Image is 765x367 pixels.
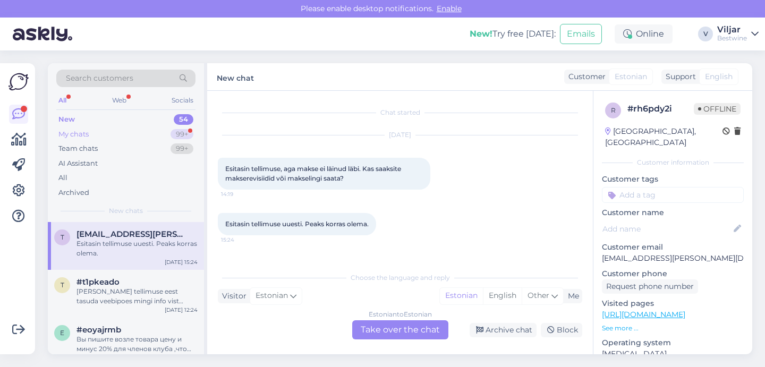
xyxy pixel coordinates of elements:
div: All [58,173,67,183]
p: Customer name [602,207,744,218]
div: Block [541,323,582,337]
div: [DATE] 12:24 [165,306,198,314]
span: Esitasin tellimuse uuesti. Peaks korras olema. [225,220,369,228]
div: Online [615,24,673,44]
div: [DATE] 15:29 [165,354,198,362]
span: e [60,329,64,337]
span: t [61,281,64,289]
div: Request phone number [602,279,698,294]
span: Enable [433,4,465,13]
span: t [61,233,64,241]
span: 15:24 [221,236,261,244]
p: Customer phone [602,268,744,279]
p: See more ... [602,323,744,333]
div: Archived [58,187,89,198]
label: New chat [217,70,254,84]
img: Askly Logo [8,72,29,92]
p: Customer tags [602,174,744,185]
span: r [611,106,616,114]
div: 54 [174,114,193,125]
span: Other [528,291,549,300]
span: #eoyajrmb [76,325,121,335]
div: 99+ [171,129,193,140]
span: New chats [109,206,143,216]
div: Estonian to Estonian [369,310,432,319]
div: Bestwine [717,34,747,42]
div: AI Assistant [58,158,98,169]
div: English [483,288,522,304]
div: Вы пишите возле товара цену и минус 20% для членов клуба ,что это значит??? [76,335,198,354]
span: Search customers [66,73,133,84]
div: [GEOGRAPHIC_DATA], [GEOGRAPHIC_DATA] [605,126,722,148]
button: Emails [560,24,602,44]
a: [URL][DOMAIN_NAME] [602,310,685,319]
div: V [698,27,713,41]
span: tiik.carl@gmail.com [76,229,187,239]
div: Me [564,291,579,302]
div: Visitor [218,291,246,302]
div: My chats [58,129,89,140]
span: #t1pkeado [76,277,120,287]
span: Esitasin tellimuse, aga makse ei läinud läbi. Kas saaksite makserevisiidid või makselingi saata? [225,165,403,182]
input: Add a tag [602,187,744,203]
div: [PERSON_NAME] tellimuse eest tasuda veebipoes mingi info vist puudub ei suuda aru saada mis puudub [76,287,198,306]
span: Estonian [615,71,647,82]
div: Web [110,93,129,107]
div: Team chats [58,143,98,154]
a: ViljarBestwine [717,25,759,42]
div: [DATE] [218,130,582,140]
div: Viljar [717,25,747,34]
div: Take over the chat [352,320,448,339]
span: English [705,71,733,82]
p: [MEDICAL_DATA] [602,348,744,360]
div: Customer information [602,158,744,167]
div: Try free [DATE]: [470,28,556,40]
div: Chat started [218,108,582,117]
span: 14:19 [221,190,261,198]
div: Socials [169,93,195,107]
p: Visited pages [602,298,744,309]
div: # rh6pdy2i [627,103,694,115]
span: Estonian [256,290,288,302]
div: 99+ [171,143,193,154]
div: [DATE] 15:24 [165,258,198,266]
div: All [56,93,69,107]
div: Esitasin tellimuse uuesti. Peaks korras olema. [76,239,198,258]
div: Choose the language and reply [218,273,582,283]
div: New [58,114,75,125]
input: Add name [602,223,732,235]
span: Offline [694,103,741,115]
b: New! [470,29,492,39]
div: Customer [564,71,606,82]
div: Archive chat [470,323,537,337]
p: Operating system [602,337,744,348]
div: Support [661,71,696,82]
div: Estonian [440,288,483,304]
p: [EMAIL_ADDRESS][PERSON_NAME][DOMAIN_NAME] [602,253,744,264]
p: Customer email [602,242,744,253]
